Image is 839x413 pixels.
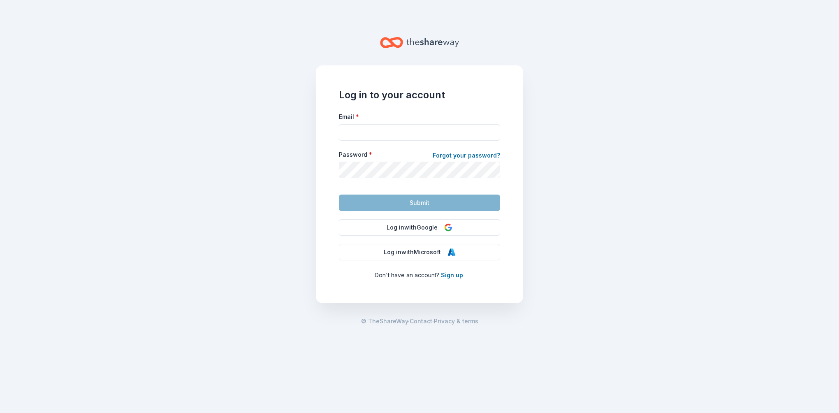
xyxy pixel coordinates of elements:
[441,271,463,278] a: Sign up
[339,88,500,102] h1: Log in to your account
[361,318,408,325] span: © TheShareWay
[339,244,500,260] button: Log inwithMicrosoft
[339,151,372,159] label: Password
[410,316,432,326] a: Contact
[375,271,439,278] span: Don ' t have an account?
[434,316,478,326] a: Privacy & terms
[361,316,478,326] span: · ·
[380,33,459,52] a: Home
[339,113,359,121] label: Email
[447,248,456,256] img: Microsoft Logo
[339,219,500,236] button: Log inwithGoogle
[444,223,452,232] img: Google Logo
[433,151,500,162] a: Forgot your password?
